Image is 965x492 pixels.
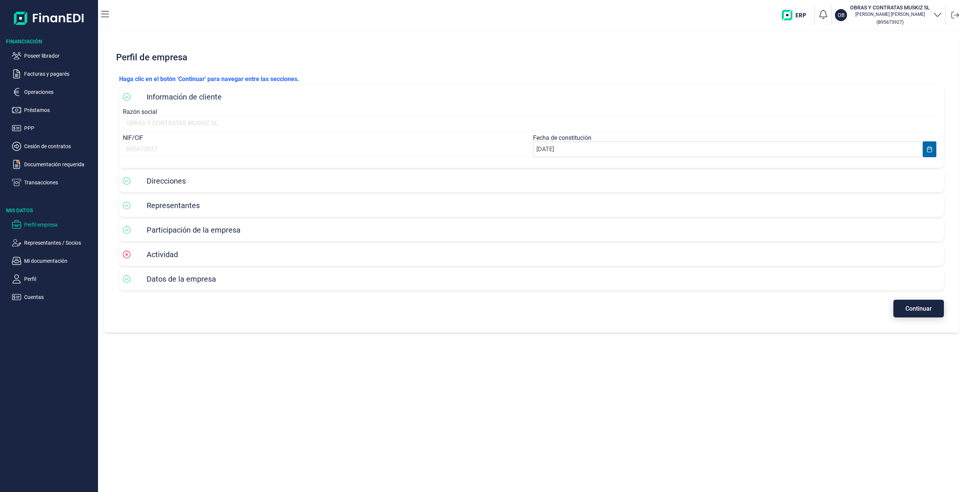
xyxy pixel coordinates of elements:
span: Direcciones [147,176,186,185]
p: Préstamos [24,106,95,115]
p: Cuentas [24,293,95,302]
p: Perfil [24,274,95,284]
p: Perfil empresa [24,220,95,229]
button: PPP [12,124,95,133]
button: Representantes / Socios [12,238,95,247]
p: Poseer librador [24,51,95,60]
img: Logo de aplicación [14,6,84,30]
p: Haga clic en el botón 'Continuar' para navegar entre las secciones. [119,75,944,84]
h3: OBRAS Y CONTRATAS MUSKIZ SL [850,4,930,11]
button: Facturas y pagarés [12,69,95,78]
span: Actividad [147,250,178,259]
span: Información de cliente [147,92,222,101]
button: Cuentas [12,293,95,302]
label: Fecha de constitución [533,134,591,141]
p: Documentación requerida [24,160,95,169]
p: PPP [24,124,95,133]
button: Poseer librador [12,51,95,60]
span: Representantes [147,201,200,210]
button: Choose Date [923,141,936,157]
label: Razón social [123,108,157,115]
button: Transacciones [12,178,95,187]
p: Cesión de contratos [24,142,95,151]
span: Participación de la empresa [147,225,240,235]
button: Mi documentación [12,256,95,265]
span: Datos de la empresa [147,274,216,284]
p: Operaciones [24,87,95,97]
button: Préstamos [12,106,95,115]
button: Operaciones [12,87,95,97]
h2: Perfil de empresa [113,46,950,69]
label: NIF/CIF [123,134,143,141]
p: OB [838,11,845,19]
button: Perfil [12,274,95,284]
small: Copiar cif [876,19,904,25]
p: Representantes / Socios [24,238,95,247]
p: Mi documentación [24,256,95,265]
img: erp [782,10,812,20]
p: [PERSON_NAME] [PERSON_NAME] [850,11,930,17]
button: Cesión de contratos [12,142,95,151]
p: Facturas y pagarés [24,69,95,78]
button: Continuar [893,300,944,317]
button: Perfil empresa [12,220,95,229]
button: OBOBRAS Y CONTRATAS MUSKIZ SL[PERSON_NAME] [PERSON_NAME](B95673927) [835,4,942,26]
p: Transacciones [24,178,95,187]
button: Documentación requerida [12,160,95,169]
span: Continuar [905,306,932,311]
